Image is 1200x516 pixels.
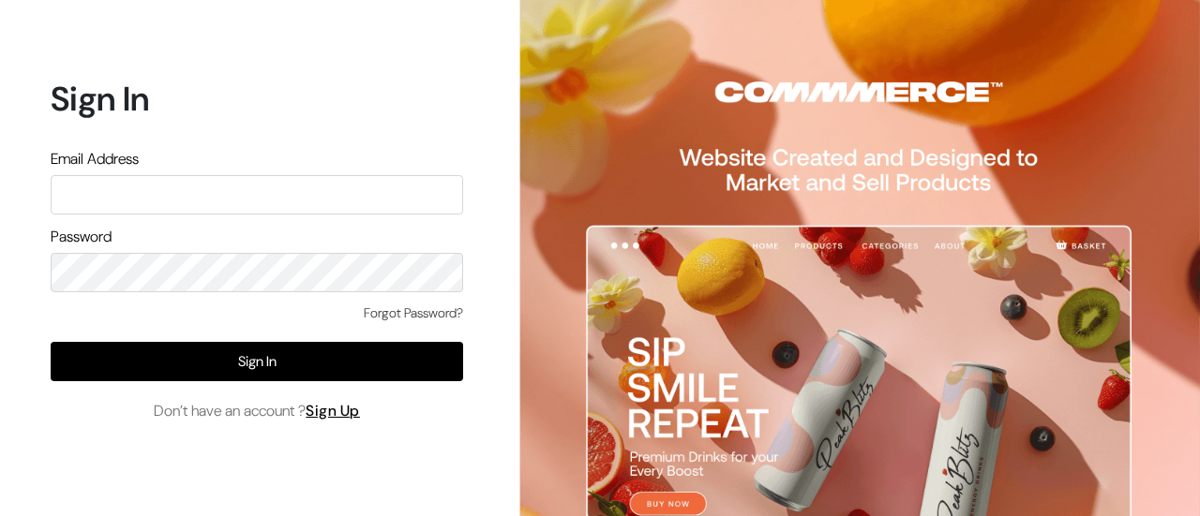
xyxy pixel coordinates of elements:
[364,303,463,323] a: Forgot Password?
[51,226,112,248] label: Password
[154,400,360,422] span: Don’t have an account ?
[51,148,139,170] label: Email Address
[306,401,360,420] a: Sign Up
[51,342,463,381] button: Sign In
[51,79,463,119] h1: Sign In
